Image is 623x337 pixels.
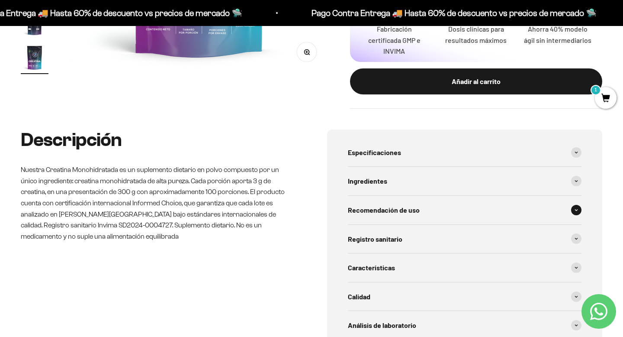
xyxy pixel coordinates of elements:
mark: 1 [591,85,601,95]
span: Ingredientes [348,175,387,187]
h2: Descripción [21,130,296,150]
span: Recomendación de uso [348,204,420,216]
p: Ahorra 40% modelo ágil sin intermediarios [524,23,592,45]
p: Fabricación certificada GMP e INVIMA [360,23,428,57]
img: Creatina Monohidrato [21,44,48,71]
summary: Características [348,253,581,282]
p: Pago Contra Entrega 🚚 Hasta 60% de descuento vs precios de mercado 🛸 [146,6,431,20]
p: Nuestra Creatina Monohidratada es un suplemento dietario en polvo compuesto por un único ingredie... [21,164,296,242]
span: Análisis de laboratorio [348,320,416,331]
summary: Especificaciones [348,138,581,167]
span: Características [348,262,395,273]
span: Registro sanitario [348,233,402,245]
button: Añadir al carrito [350,68,602,94]
a: 1 [595,94,617,104]
span: Calidad [348,291,370,302]
summary: Calidad [348,282,581,311]
summary: Recomendación de uso [348,196,581,224]
summary: Ingredientes [348,167,581,195]
p: Dosis clínicas para resultados máximos [442,23,510,45]
div: Añadir al carrito [367,76,585,87]
span: Especificaciones [348,147,401,158]
summary: Registro sanitario [348,225,581,253]
button: Ir al artículo 9 [21,44,48,74]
